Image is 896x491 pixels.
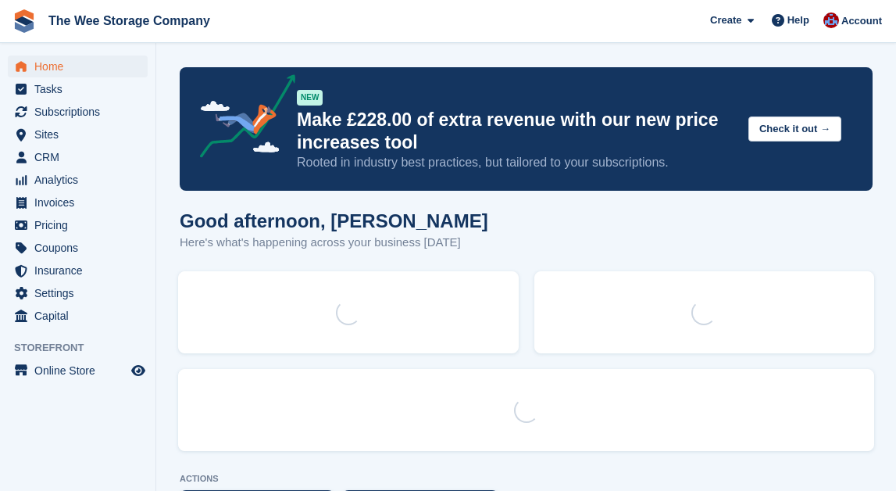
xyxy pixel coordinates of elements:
[297,90,323,106] div: NEW
[180,210,488,231] h1: Good afternoon, [PERSON_NAME]
[8,214,148,236] a: menu
[34,169,128,191] span: Analytics
[748,116,841,142] button: Check it out →
[14,340,155,356] span: Storefront
[8,101,148,123] a: menu
[8,192,148,213] a: menu
[710,13,741,28] span: Create
[34,78,128,100] span: Tasks
[34,360,128,382] span: Online Store
[34,260,128,281] span: Insurance
[34,124,128,145] span: Sites
[34,282,128,304] span: Settings
[187,74,296,163] img: price-adjustments-announcement-icon-8257ccfd72463d97f412b2fc003d46551f7dbcb40ab6d574587a9cd5c0d94...
[841,13,882,29] span: Account
[12,9,36,33] img: stora-icon-8386f47178a22dfd0bd8f6a31ec36ba5ce8667c1dd55bd0f319d3a0aa187defe.svg
[8,260,148,281] a: menu
[34,214,128,236] span: Pricing
[8,360,148,382] a: menu
[8,56,148,77] a: menu
[34,146,128,168] span: CRM
[34,305,128,327] span: Capital
[8,169,148,191] a: menu
[8,78,148,100] a: menu
[8,237,148,259] a: menu
[34,237,128,259] span: Coupons
[42,8,216,34] a: The Wee Storage Company
[34,101,128,123] span: Subscriptions
[8,146,148,168] a: menu
[787,13,809,28] span: Help
[180,474,873,484] p: ACTIONS
[180,234,488,252] p: Here's what's happening across your business [DATE]
[297,109,736,154] p: Make £228.00 of extra revenue with our new price increases tool
[297,154,736,171] p: Rooted in industry best practices, but tailored to your subscriptions.
[34,56,128,77] span: Home
[8,282,148,304] a: menu
[8,124,148,145] a: menu
[34,192,128,213] span: Invoices
[8,305,148,327] a: menu
[129,361,148,380] a: Preview store
[823,13,839,28] img: Scott Ritchie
